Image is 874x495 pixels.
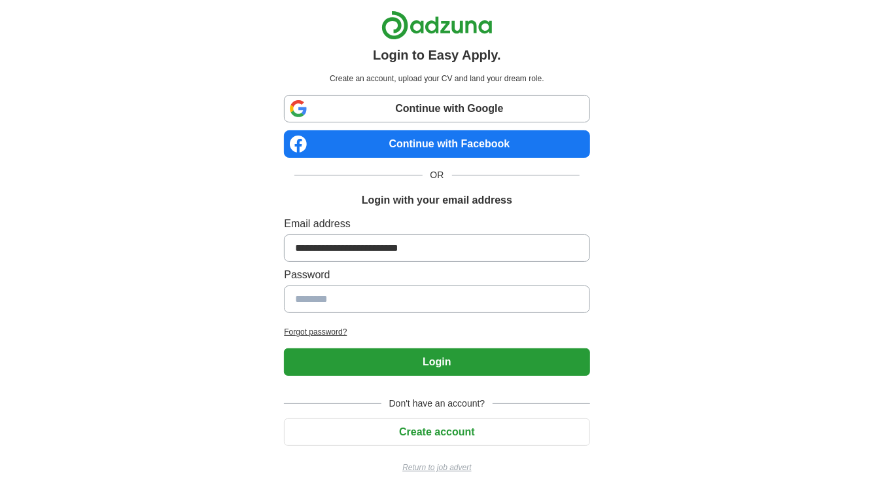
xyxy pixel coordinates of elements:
[284,462,589,473] a: Return to job advert
[284,95,589,122] a: Continue with Google
[284,418,589,446] button: Create account
[284,130,589,158] a: Continue with Facebook
[284,216,589,232] label: Email address
[287,73,587,84] p: Create an account, upload your CV and land your dream role.
[381,10,493,40] img: Adzuna logo
[284,267,589,283] label: Password
[284,348,589,376] button: Login
[381,397,493,411] span: Don't have an account?
[373,45,501,65] h1: Login to Easy Apply.
[284,426,589,437] a: Create account
[284,326,589,338] a: Forgot password?
[362,192,512,208] h1: Login with your email address
[423,168,452,182] span: OR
